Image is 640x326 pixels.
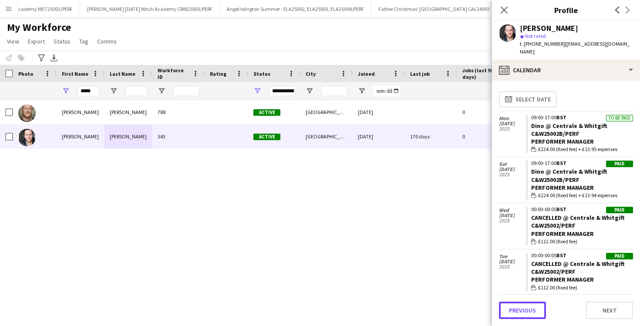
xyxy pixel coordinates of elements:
[253,109,280,116] span: Active
[531,168,607,183] a: Dino @ Centrale & Whitgift C&W25002B/PERF
[158,87,165,95] button: Open Filter Menu
[62,87,70,95] button: Open Filter Menu
[76,36,92,47] a: Tag
[253,134,280,140] span: Active
[531,207,633,212] div: 00:00-00:05
[152,124,205,148] div: 343
[499,161,526,167] span: Sat
[538,284,577,292] span: £112.00 (fixed fee)
[586,302,633,319] button: Next
[556,252,566,259] span: BST
[220,0,371,17] button: Angel Islington Summer - ELA25002, ELA25003, ELA25004/PERF
[7,37,19,45] span: View
[531,260,625,276] a: CANCELLED @ Centrale & Whitgift C&W25002/PERF
[104,100,152,124] div: [PERSON_NAME]
[77,86,99,96] input: First Name Filter Input
[152,100,205,124] div: 788
[358,71,375,77] span: Joined
[24,36,48,47] a: Export
[80,0,220,17] button: [PERSON_NAME] [DATE] Witch Academy CRIB25003/PERF
[499,208,526,213] span: Wed
[79,37,88,45] span: Tag
[7,21,71,34] span: My Workforce
[520,40,630,55] span: | [EMAIL_ADDRESS][DOMAIN_NAME]
[462,67,498,80] span: Jobs (last 90 days)
[499,254,526,259] span: Tue
[353,100,405,124] div: [DATE]
[531,122,607,138] a: Dino @ Centrale & Whitgift C&W25002B/PERF
[50,36,74,47] a: Status
[499,259,526,264] span: [DATE]
[556,114,566,121] span: BST
[110,71,135,77] span: Last Name
[158,67,189,80] span: Workforce ID
[499,121,526,126] span: [DATE]
[531,230,633,238] div: Performer Manager
[499,213,526,218] span: [DATE]
[18,104,36,122] img: Danny Cooke
[49,53,59,63] app-action-btn: Export XLSX
[36,53,47,63] app-action-btn: Advanced filters
[606,115,633,121] div: To be paid
[97,37,117,45] span: Comms
[94,36,120,47] a: Comms
[606,253,633,259] div: Paid
[405,124,457,148] div: 170 days
[499,302,546,319] button: Previous
[125,86,147,96] input: Last Name Filter Input
[371,0,497,17] button: Father Christmas' [GEOGRAPHIC_DATA] CAL24003
[57,100,104,124] div: [PERSON_NAME]
[499,167,526,172] span: [DATE]
[210,71,226,77] span: Rating
[531,184,633,192] div: Performer Manager
[606,161,633,167] div: Paid
[110,87,118,95] button: Open Filter Menu
[321,86,347,96] input: City Filter Input
[531,253,633,258] div: 00:00-00:05
[300,100,353,124] div: [GEOGRAPHIC_DATA]
[62,71,88,77] span: First Name
[57,124,104,148] div: [PERSON_NAME]
[520,40,565,47] span: t. [PHONE_NUMBER]
[18,71,33,77] span: Photo
[556,160,566,166] span: BST
[306,71,316,77] span: City
[499,126,526,131] span: 2025
[520,24,578,32] div: [PERSON_NAME]
[538,145,617,153] span: £224.00 (fixed fee) + £13.95 expenses
[499,91,557,108] button: Select date
[54,37,71,45] span: Status
[374,86,400,96] input: Joined Filter Input
[306,87,313,95] button: Open Filter Menu
[499,264,526,269] span: 2025
[28,37,45,45] span: Export
[457,124,514,148] div: 0
[538,238,577,245] span: £112.00 (fixed fee)
[300,124,353,148] div: [GEOGRAPHIC_DATA]
[538,192,617,199] span: £224.00 (fixed fee) + £13.94 expenses
[492,4,640,16] h3: Profile
[353,124,405,148] div: [DATE]
[173,86,199,96] input: Workforce ID Filter Input
[410,71,430,77] span: Last job
[104,124,152,148] div: [PERSON_NAME]
[531,161,633,166] div: 09:00-17:00
[531,214,625,229] a: CANCELLED @ Centrale & Whitgift C&W25002/PERF
[499,218,526,223] span: 2025
[358,87,366,95] button: Open Filter Menu
[3,36,23,47] a: View
[499,172,526,177] span: 2025
[531,115,633,120] div: 09:00-17:00
[457,100,514,124] div: 0
[253,71,270,77] span: Status
[606,207,633,213] div: Paid
[531,138,633,145] div: Performer Manager
[531,276,633,283] div: Performer Manager
[525,33,546,39] span: Not rated
[18,129,36,146] img: Danny Millar
[499,116,526,121] span: Mon
[253,87,261,95] button: Open Filter Menu
[492,60,640,81] div: Calendar
[556,206,566,212] span: BST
